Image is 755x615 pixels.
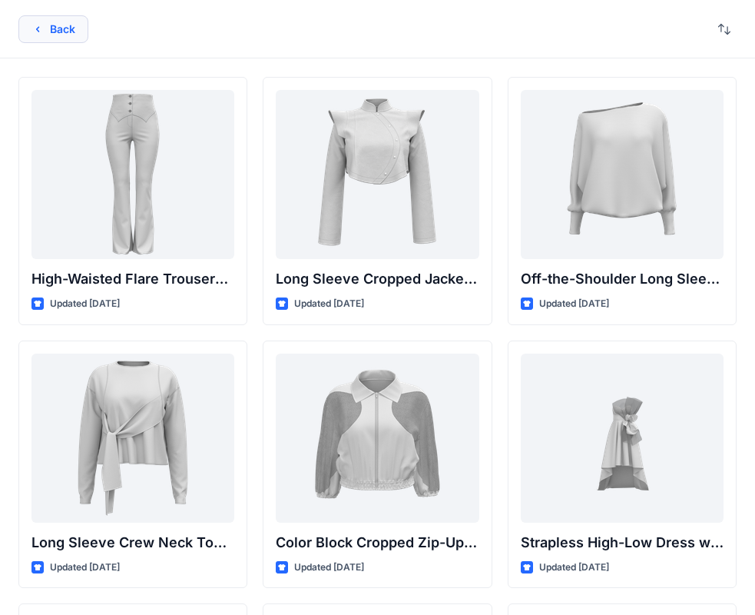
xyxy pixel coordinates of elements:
p: Color Block Cropped Zip-Up Jacket with Sheer Sleeves [276,532,478,553]
p: Updated [DATE] [539,560,609,576]
p: Updated [DATE] [539,296,609,312]
a: Color Block Cropped Zip-Up Jacket with Sheer Sleeves [276,354,478,523]
p: Long Sleeve Cropped Jacket with Mandarin Collar and Shoulder Detail [276,268,478,290]
p: Long Sleeve Crew Neck Top with Asymmetrical Tie Detail [31,532,234,553]
a: Strapless High-Low Dress with Side Bow Detail [521,354,724,523]
a: High-Waisted Flare Trousers with Button Detail [31,90,234,259]
p: Updated [DATE] [50,560,120,576]
p: Off-the-Shoulder Long Sleeve Top [521,268,724,290]
p: Updated [DATE] [294,560,364,576]
p: Updated [DATE] [294,296,364,312]
button: Back [18,15,88,43]
p: Updated [DATE] [50,296,120,312]
a: Off-the-Shoulder Long Sleeve Top [521,90,724,259]
a: Long Sleeve Cropped Jacket with Mandarin Collar and Shoulder Detail [276,90,478,259]
p: Strapless High-Low Dress with Side Bow Detail [521,532,724,553]
a: Long Sleeve Crew Neck Top with Asymmetrical Tie Detail [31,354,234,523]
p: High-Waisted Flare Trousers with Button Detail [31,268,234,290]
